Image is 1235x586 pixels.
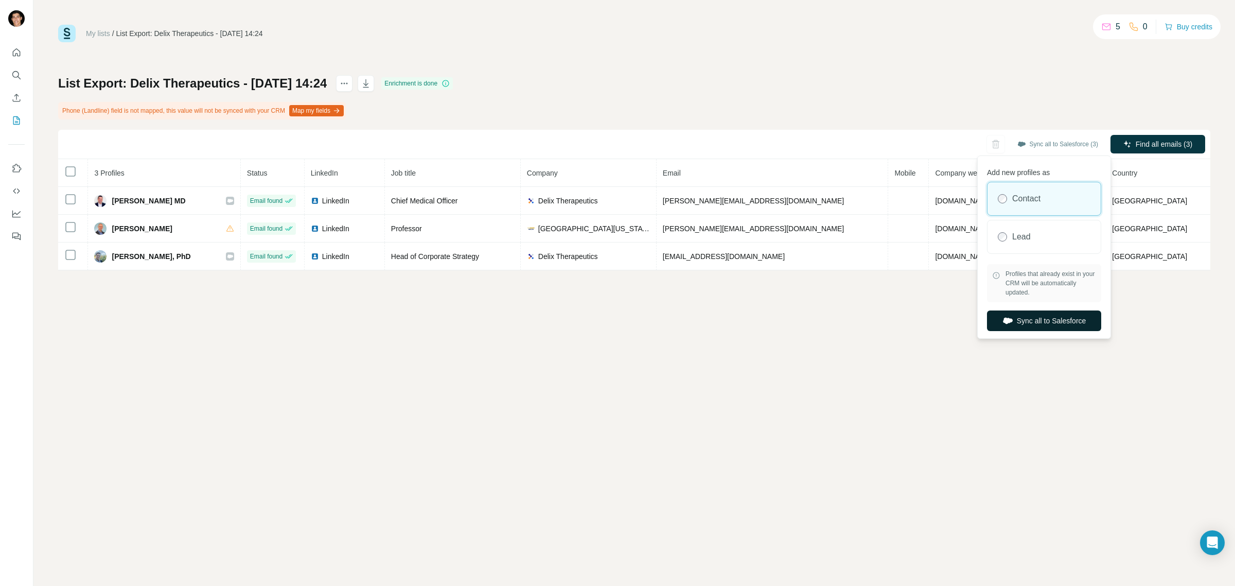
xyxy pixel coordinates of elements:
[250,196,283,205] span: Email found
[94,169,124,177] span: 3 Profiles
[250,224,283,233] span: Email found
[1143,21,1148,33] p: 0
[58,102,346,119] div: Phone (Landline) field is not mapped, this value will not be synced with your CRM
[987,163,1101,178] p: Add new profiles as
[987,311,1101,331] button: Sync all to Salesforce
[336,75,352,92] button: actions
[8,10,25,27] img: Avatar
[1112,252,1187,261] span: [GEOGRAPHIC_DATA]
[8,89,25,107] button: Enrich CSV
[663,225,844,233] span: [PERSON_NAME][EMAIL_ADDRESS][DOMAIN_NAME]
[58,25,76,42] img: Surfe Logo
[8,227,25,246] button: Feedback
[8,204,25,223] button: Dashboard
[1136,139,1192,149] span: Find all emails (3)
[894,169,915,177] span: Mobile
[289,105,344,116] button: Map my fields
[538,251,598,262] span: Delix Therapeutics
[1010,136,1105,152] button: Sync all to Salesforce (3)
[527,169,558,177] span: Company
[311,252,319,261] img: LinkedIn logo
[1110,135,1205,153] button: Find all emails (3)
[1165,20,1212,34] button: Buy credits
[391,197,458,205] span: Chief Medical Officer
[8,182,25,200] button: Use Surfe API
[527,252,535,261] img: company-logo
[391,252,479,261] span: Head of Corporate Strategy
[538,223,650,234] span: [GEOGRAPHIC_DATA][US_STATE][PERSON_NAME]
[322,251,349,262] span: LinkedIn
[250,252,283,261] span: Email found
[311,197,319,205] img: LinkedIn logo
[935,252,993,261] span: [DOMAIN_NAME]
[391,169,416,177] span: Job title
[311,225,319,233] img: LinkedIn logo
[94,250,107,263] img: Avatar
[112,28,114,39] li: /
[112,196,185,206] span: [PERSON_NAME] MD
[1012,193,1040,205] label: Contact
[663,169,681,177] span: Email
[8,159,25,178] button: Use Surfe on LinkedIn
[322,196,349,206] span: LinkedIn
[1112,225,1187,233] span: [GEOGRAPHIC_DATA]
[538,196,598,206] span: Delix Therapeutics
[1012,231,1031,243] label: Lead
[1200,530,1225,555] div: Open Intercom Messenger
[8,43,25,62] button: Quick start
[1112,169,1137,177] span: Country
[935,169,992,177] span: Company website
[935,197,993,205] span: [DOMAIN_NAME]
[1116,21,1120,33] p: 5
[94,222,107,235] img: Avatar
[663,252,785,261] span: [EMAIL_ADDRESS][DOMAIN_NAME]
[247,169,268,177] span: Status
[8,111,25,130] button: My lists
[381,77,453,90] div: Enrichment is done
[1112,197,1187,205] span: [GEOGRAPHIC_DATA]
[322,223,349,234] span: LinkedIn
[8,66,25,84] button: Search
[1005,269,1096,297] span: Profiles that already exist in your CRM will be automatically updated.
[86,29,110,38] a: My lists
[112,251,190,262] span: [PERSON_NAME], PhD
[391,225,422,233] span: Professor
[527,197,535,205] img: company-logo
[311,169,338,177] span: LinkedIn
[116,28,263,39] div: List Export: Delix Therapeutics - [DATE] 14:24
[663,197,844,205] span: [PERSON_NAME][EMAIL_ADDRESS][DOMAIN_NAME]
[58,75,327,92] h1: List Export: Delix Therapeutics - [DATE] 14:24
[94,195,107,207] img: Avatar
[527,225,535,233] img: company-logo
[112,223,172,234] span: [PERSON_NAME]
[935,225,993,233] span: [DOMAIN_NAME]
